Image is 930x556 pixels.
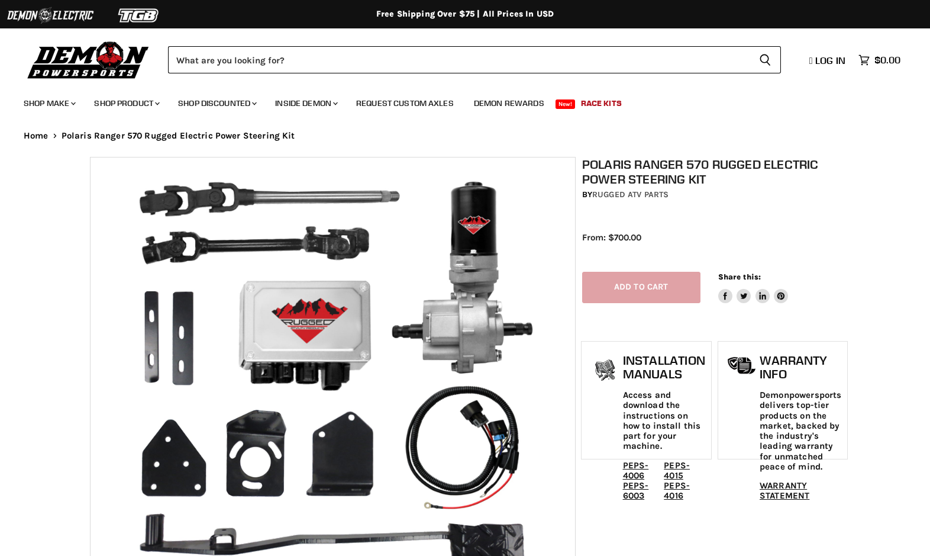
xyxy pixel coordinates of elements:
a: Request Custom Axles [347,91,463,115]
h1: Installation Manuals [623,353,705,381]
a: PEPS-4016 [664,480,690,501]
a: Shop Make [15,91,83,115]
a: PEPS-6003 [623,480,649,501]
span: Share this: [718,272,761,281]
aside: Share this: [718,272,789,303]
a: $0.00 [853,52,906,69]
span: $0.00 [874,54,900,66]
form: Product [168,46,781,73]
a: Home [24,131,49,141]
img: Demon Electric Logo 2 [6,4,95,27]
img: install_manual-icon.png [590,356,620,386]
span: Polaris Ranger 570 Rugged Electric Power Steering Kit [62,131,295,141]
a: Shop Discounted [169,91,264,115]
a: Inside Demon [266,91,345,115]
a: Shop Product [85,91,167,115]
img: Demon Powersports [24,38,153,81]
p: Access and download the instructions on how to install this part for your machine. [623,390,705,452]
span: Log in [815,54,845,66]
span: New! [556,99,576,109]
a: WARRANTY STATEMENT [760,480,809,501]
button: Search [750,46,781,73]
img: TGB Logo 2 [95,4,183,27]
div: by [582,188,847,201]
h1: Warranty Info [760,353,841,381]
a: Log in [804,55,853,66]
p: Demonpowersports delivers top-tier products on the market, backed by the industry's leading warra... [760,390,841,472]
input: Search [168,46,750,73]
span: From: $700.00 [582,232,641,243]
h1: Polaris Ranger 570 Rugged Electric Power Steering Kit [582,157,847,187]
a: PEPS-4015 [664,460,690,481]
img: warranty-icon.png [727,356,757,375]
ul: Main menu [15,86,897,115]
a: Demon Rewards [465,91,553,115]
a: PEPS-4006 [623,460,649,481]
a: Rugged ATV Parts [592,189,669,200]
a: Race Kits [572,91,631,115]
